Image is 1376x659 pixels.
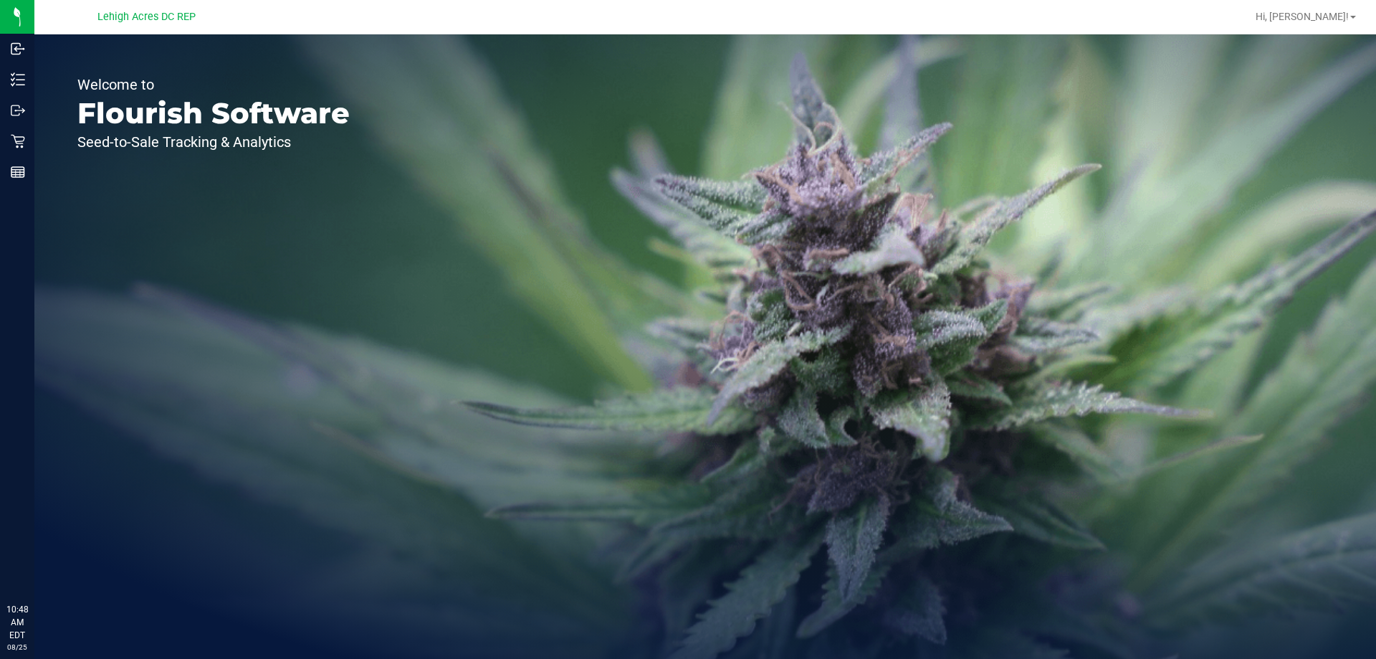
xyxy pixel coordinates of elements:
span: Lehigh Acres DC REP [97,11,196,23]
p: 10:48 AM EDT [6,603,28,642]
inline-svg: Reports [11,165,25,179]
p: Seed-to-Sale Tracking & Analytics [77,135,350,149]
p: Flourish Software [77,99,350,128]
span: Hi, [PERSON_NAME]! [1256,11,1349,22]
iframe: Resource center [14,544,57,587]
p: 08/25 [6,642,28,653]
p: Welcome to [77,77,350,92]
inline-svg: Outbound [11,103,25,118]
inline-svg: Inventory [11,72,25,87]
inline-svg: Retail [11,134,25,148]
inline-svg: Inbound [11,42,25,56]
